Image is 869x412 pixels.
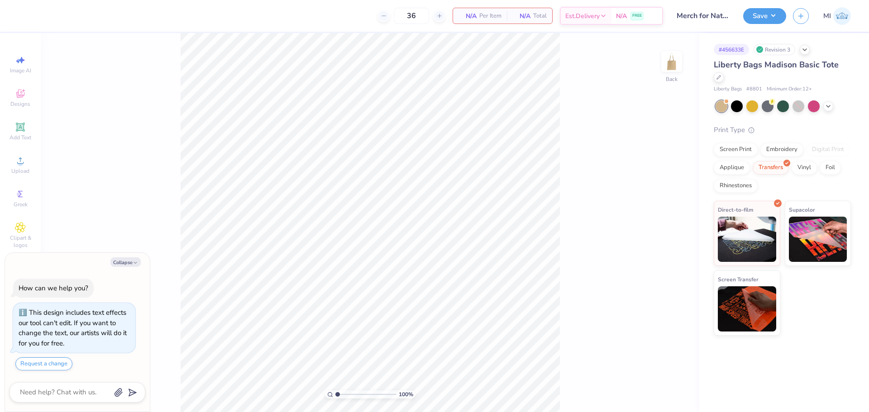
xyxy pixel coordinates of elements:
[714,85,742,93] span: Liberty Bags
[718,286,776,331] img: Screen Transfer
[19,308,127,348] div: This design includes text effects our tool can't edit. If you want to change the text, our artist...
[14,201,28,208] span: Greek
[458,11,477,21] span: N/A
[565,11,600,21] span: Est. Delivery
[663,52,681,71] img: Back
[760,143,803,156] div: Embroidery
[616,11,627,21] span: N/A
[10,134,31,141] span: Add Text
[718,217,776,262] img: Direct-to-film
[767,85,812,93] span: Minimum Order: 12 +
[823,11,831,21] span: MI
[15,357,72,370] button: Request a change
[792,161,817,175] div: Vinyl
[19,284,88,293] div: How can we help you?
[746,85,762,93] span: # 8801
[714,161,750,175] div: Applique
[479,11,501,21] span: Per Item
[10,100,30,108] span: Designs
[714,179,758,193] div: Rhinestones
[394,8,429,24] input: – –
[11,167,29,175] span: Upload
[5,234,36,249] span: Clipart & logos
[670,7,736,25] input: Untitled Design
[533,11,547,21] span: Total
[833,7,851,25] img: Ma. Isabella Adad
[110,257,141,267] button: Collapse
[714,125,851,135] div: Print Type
[823,7,851,25] a: MI
[789,217,847,262] img: Supacolor
[714,59,839,70] span: Liberty Bags Madison Basic Tote
[399,390,413,398] span: 100 %
[754,44,795,55] div: Revision 3
[718,205,754,214] span: Direct-to-film
[806,143,850,156] div: Digital Print
[820,161,841,175] div: Foil
[789,205,815,214] span: Supacolor
[10,67,31,74] span: Image AI
[512,11,530,21] span: N/A
[753,161,789,175] div: Transfers
[718,275,759,284] span: Screen Transfer
[714,44,749,55] div: # 456633E
[743,8,786,24] button: Save
[632,13,642,19] span: FREE
[714,143,758,156] div: Screen Print
[666,75,678,83] div: Back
